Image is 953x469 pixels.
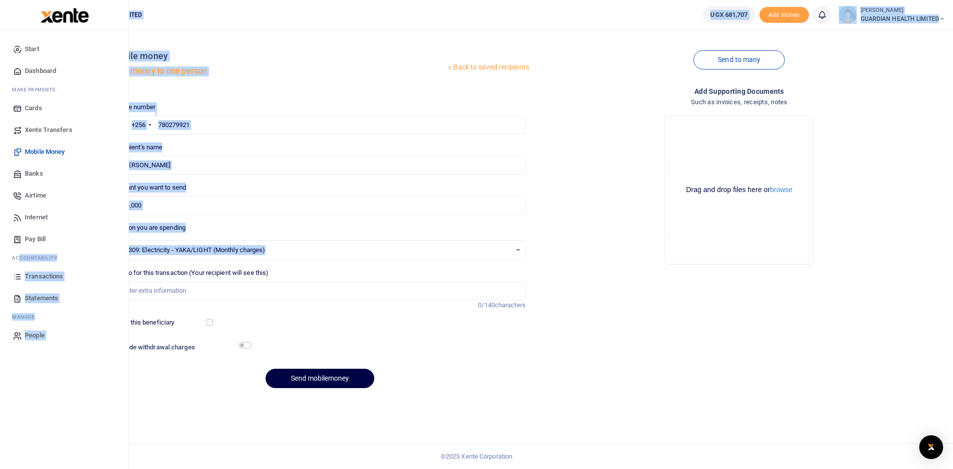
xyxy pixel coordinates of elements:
input: Enter phone number [114,116,526,134]
a: Transactions [8,266,121,287]
span: characters [495,301,526,309]
div: Drag and drop files here or [669,185,809,195]
a: Airtime [8,185,121,206]
button: browse [770,186,792,193]
label: Save this beneficiary [115,318,174,328]
span: anage [17,313,35,321]
a: Statements [8,287,121,309]
span: GUARDIAN HEALTH LIMITED [861,14,945,23]
a: logo-small logo-large logo-large [40,11,89,18]
li: Toup your wallet [759,7,809,23]
a: Xente Transfers [8,119,121,141]
a: UGX 681,707 [703,6,755,24]
span: 60309: Electricity - YAKA/LIGHT (Monthly charges) [122,245,511,255]
li: M [8,309,121,325]
div: +256 [132,120,145,130]
small: [PERSON_NAME] [861,6,945,15]
a: Back to saved recipients [446,59,530,76]
span: ake Payments [17,86,56,93]
input: Loading name... [114,156,526,175]
label: Reason you are spending [114,223,186,233]
div: File Uploader [665,116,814,265]
span: UGX 681,707 [710,10,748,20]
h6: Include withdrawal charges [115,343,247,351]
a: People [8,325,121,346]
a: Cards [8,97,121,119]
a: Dashboard [8,60,121,82]
span: Mobile Money [25,147,65,157]
input: UGX [114,196,526,215]
span: Pay Bill [25,234,46,244]
label: Amount you want to send [114,183,186,193]
h4: Such as invoices, receipts, notes [534,97,945,108]
span: countability [19,254,57,262]
a: Send to many [693,50,785,69]
label: Recipient's name [114,142,163,152]
span: Transactions [25,271,63,281]
a: Banks [8,163,121,185]
span: Start [25,44,39,54]
span: Banks [25,169,43,179]
li: Ac [8,250,121,266]
h5: Send money to one person [110,67,446,76]
div: Open Intercom Messenger [919,435,943,459]
a: profile-user [PERSON_NAME] GUARDIAN HEALTH LIMITED [839,6,945,24]
li: M [8,82,121,97]
a: Mobile Money [8,141,121,163]
span: Add money [759,7,809,23]
a: Internet [8,206,121,228]
button: Send mobilemoney [266,369,374,388]
div: Uganda: +256 [115,116,154,134]
span: Dashboard [25,66,56,76]
span: Statements [25,293,58,303]
span: Airtime [25,191,46,201]
span: Cards [25,103,42,113]
img: logo-large [41,8,89,23]
a: Add money [759,10,809,18]
a: Start [8,38,121,60]
span: People [25,331,45,340]
img: profile-user [839,6,857,24]
span: Internet [25,212,48,222]
span: 0/140 [478,301,495,309]
h4: Add supporting Documents [534,86,945,97]
span: Xente Transfers [25,125,72,135]
label: Memo for this transaction (Your recipient will see this) [114,268,269,278]
label: Phone number [114,102,155,112]
h4: Mobile money [110,51,446,62]
li: Wallet ballance [699,6,759,24]
a: Pay Bill [8,228,121,250]
input: Enter extra information [114,281,526,300]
